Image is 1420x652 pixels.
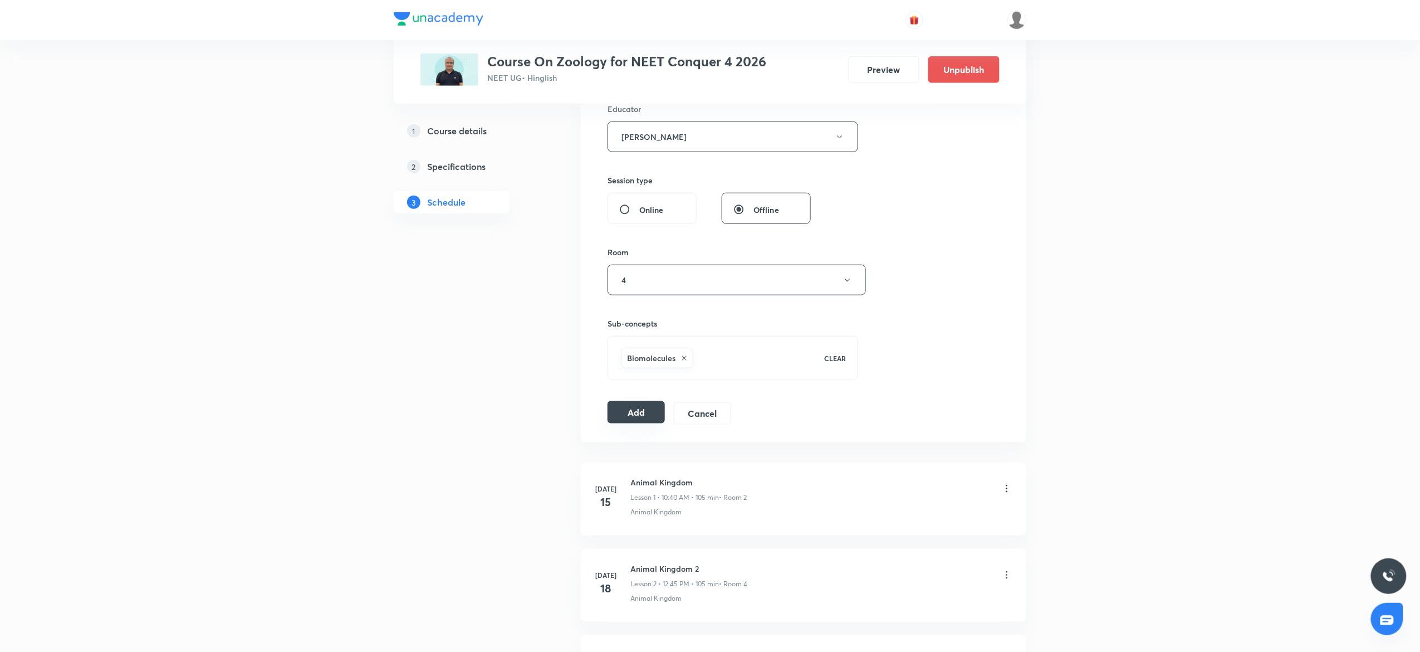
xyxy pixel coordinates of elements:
button: Add [608,401,665,424]
p: • Room 2 [719,493,747,503]
h3: Course On Zoology for NEET Conquer 4 2026 [487,53,766,70]
h6: Room [608,246,629,258]
h5: Schedule [427,196,466,209]
p: NEET UG • Hinglish [487,72,766,84]
p: Animal Kingdom [630,593,682,604]
p: CLEAR [825,353,846,363]
a: 2Specifications [394,155,545,178]
h6: Educator [608,103,858,115]
img: Shivank [1007,11,1026,30]
p: • Room 4 [719,579,747,589]
img: avatar [909,15,919,25]
p: 3 [407,196,420,209]
h5: Specifications [427,160,486,173]
p: Animal Kingdom [630,507,682,517]
img: 0EE002FB-39DB-48DC-A22F-AA9B87A75E63_plus.png [420,53,478,86]
button: [PERSON_NAME] [608,121,858,152]
p: 1 [407,124,420,138]
h4: 18 [595,580,617,597]
button: 4 [608,265,866,295]
button: Unpublish [928,56,1000,83]
a: 1Course details [394,120,545,142]
h6: [DATE] [595,484,617,494]
img: Company Logo [394,12,483,26]
span: Online [639,204,664,216]
h6: Biomolecules [627,352,675,364]
h5: Course details [427,124,487,138]
h6: Session type [608,174,653,186]
h6: Sub-concepts [608,318,858,329]
button: Preview [848,56,919,83]
h6: [DATE] [595,570,617,580]
p: Lesson 2 • 12:45 PM • 105 min [630,579,719,589]
a: Company Logo [394,12,483,28]
img: ttu [1382,570,1395,583]
p: Lesson 1 • 10:40 AM • 105 min [630,493,719,503]
h6: Animal Kingdom 2 [630,563,747,575]
button: avatar [905,11,923,29]
h4: 15 [595,494,617,510]
button: Cancel [674,402,731,425]
span: Offline [753,204,779,216]
h6: Animal Kingdom [630,476,747,488]
p: 2 [407,160,420,173]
